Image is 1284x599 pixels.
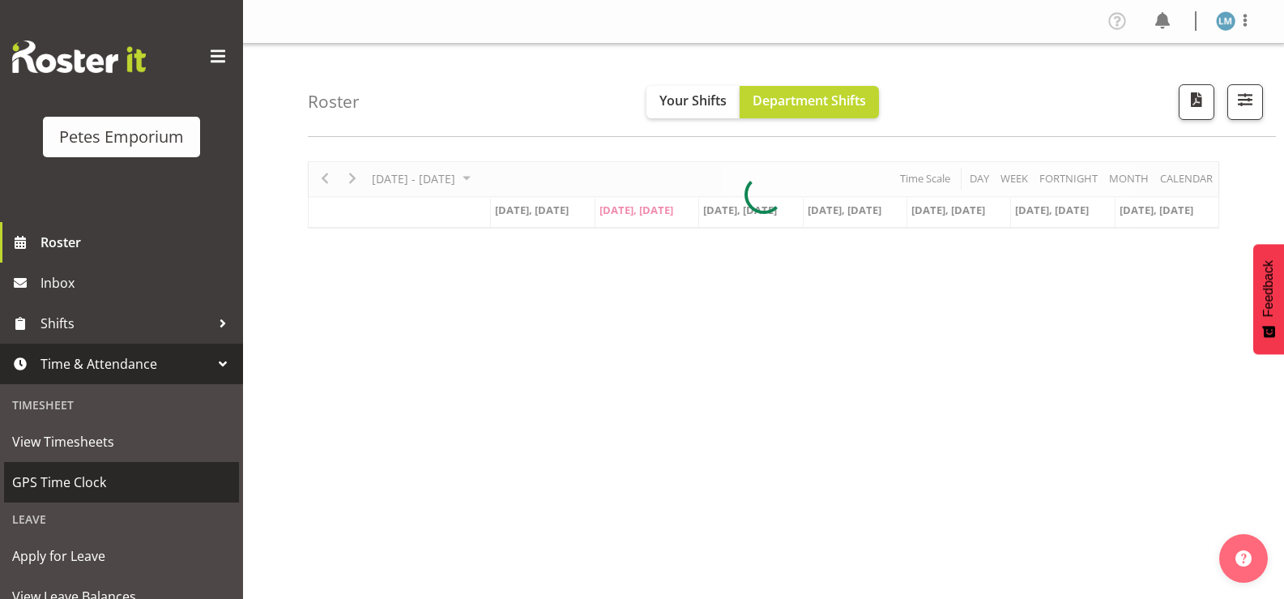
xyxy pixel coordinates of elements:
button: Your Shifts [646,86,740,118]
button: Feedback - Show survey [1253,244,1284,354]
div: Leave [4,503,239,536]
span: View Timesheets [12,430,231,454]
button: Department Shifts [740,86,879,118]
div: Petes Emporium [59,125,184,149]
h4: Roster [308,92,360,111]
span: Your Shifts [659,92,727,109]
span: Apply for Leave [12,544,231,568]
a: Apply for Leave [4,536,239,576]
span: Time & Attendance [41,352,211,376]
span: Department Shifts [753,92,866,109]
a: View Timesheets [4,421,239,462]
div: Timesheet [4,388,239,421]
img: lianne-morete5410.jpg [1216,11,1235,31]
span: Shifts [41,311,211,336]
img: Rosterit website logo [12,41,146,73]
a: GPS Time Clock [4,462,239,503]
span: Feedback [1261,260,1276,317]
span: Inbox [41,271,235,295]
button: Filter Shifts [1227,84,1263,120]
span: GPS Time Clock [12,470,231,494]
img: help-xxl-2.png [1235,550,1252,567]
button: Download a PDF of the roster according to the set date range. [1179,84,1214,120]
span: Roster [41,230,235,255]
